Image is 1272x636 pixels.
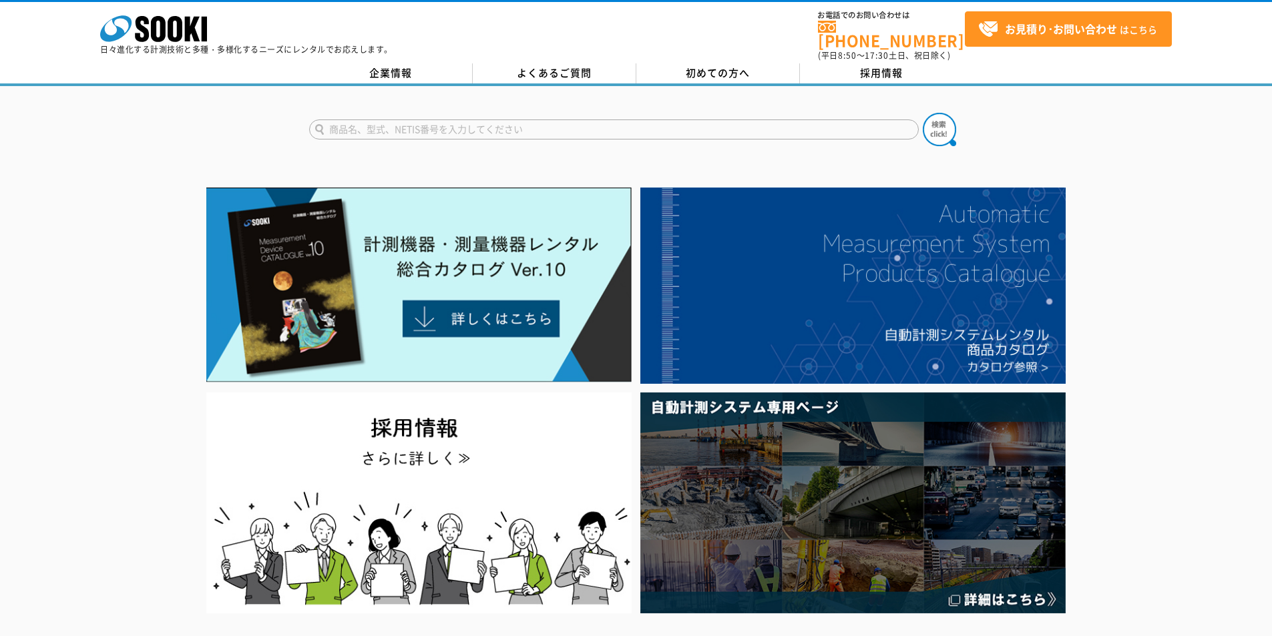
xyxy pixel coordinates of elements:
[865,49,889,61] span: 17:30
[309,63,473,83] a: 企業情報
[838,49,857,61] span: 8:50
[640,188,1066,384] img: 自動計測システムカタログ
[923,113,956,146] img: btn_search.png
[818,11,965,19] span: お電話でのお問い合わせは
[965,11,1172,47] a: お見積り･お問い合わせはこちら
[206,188,632,382] img: Catalog Ver10
[100,45,393,53] p: 日々進化する計測技術と多種・多様化するニーズにレンタルでお応えします。
[686,65,750,80] span: 初めての方へ
[640,392,1066,613] img: 自動計測システム専用ページ
[636,63,800,83] a: 初めての方へ
[206,392,632,613] img: SOOKI recruit
[309,119,919,139] input: 商品名、型式、NETIS番号を入力してください
[800,63,964,83] a: 採用情報
[978,19,1157,39] span: はこちら
[818,49,950,61] span: (平日 ～ 土日、祝日除く)
[1005,21,1117,37] strong: お見積り･お問い合わせ
[473,63,636,83] a: よくあるご質問
[818,21,965,48] a: [PHONE_NUMBER]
